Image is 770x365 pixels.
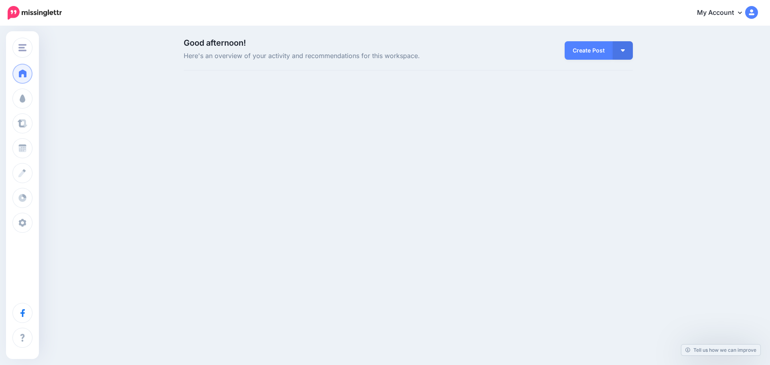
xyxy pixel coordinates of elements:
span: Here's an overview of your activity and recommendations for this workspace. [184,51,479,61]
img: Missinglettr [8,6,62,20]
img: menu.png [18,44,26,51]
img: arrow-down-white.png [621,49,625,52]
a: Tell us how we can improve [681,345,760,355]
span: Good afternoon! [184,38,246,48]
a: My Account [689,3,758,23]
a: Create Post [565,41,613,60]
